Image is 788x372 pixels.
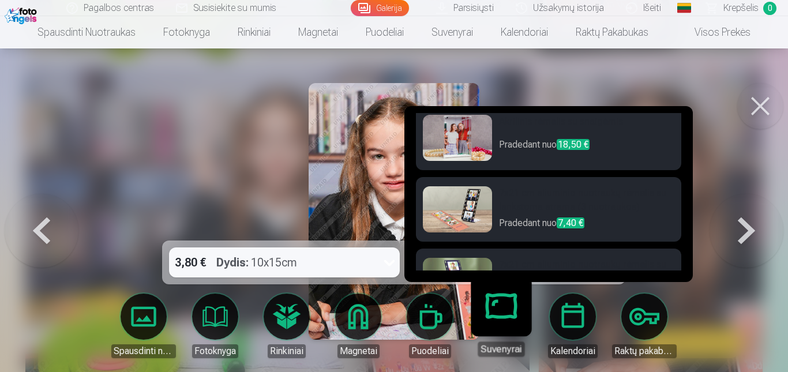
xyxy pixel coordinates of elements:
[192,344,238,358] div: Fotoknyga
[24,16,149,48] a: Spausdinti nuotraukas
[416,177,681,242] a: 7x21 cm aliuminio nuotraukų rėmelis su lankstoma atrama (3 nuotraukos)Pradedant nuo7,40 €
[557,217,584,228] span: 7,40 €
[541,294,605,358] a: Kalendoriai
[416,106,681,170] a: Akrilinis rėmelis su snaigėmisPradedant nuo18,50 €
[409,344,451,358] div: Puodeliai
[416,249,681,313] a: 7x21 cm aliuminio nuotraukų rėmelis su lankstoma atrama (4 nuotraukos)Pradedant nuo7,90 €
[466,285,536,356] a: Suvenyrai
[612,344,677,358] div: Raktų pakabukas
[216,247,297,277] div: 10x15cm
[562,16,662,48] a: Raktų pakabukas
[723,1,759,15] span: Krepšelis
[397,294,462,358] a: Puodeliai
[284,16,352,48] a: Magnetai
[763,2,776,15] span: 0
[418,16,487,48] a: Suvenyrai
[111,344,176,358] div: Spausdinti nuotraukas
[478,341,524,356] div: Suvenyrai
[224,16,284,48] a: Rinkiniai
[557,139,590,150] span: 18,50 €
[499,115,674,138] h6: Akrilinis rėmelis su snaigėmis
[337,344,380,358] div: Magnetai
[499,258,674,288] h6: 7x21 cm aliuminio nuotraukų rėmelis su lankstoma atrama (4 nuotraukos)
[487,16,562,48] a: Kalendoriai
[499,138,674,161] p: Pradedant nuo
[499,186,674,216] h6: 7x21 cm aliuminio nuotraukų rėmelis su lankstoma atrama (3 nuotraukos)
[612,294,677,358] a: Raktų pakabukas
[548,344,598,358] div: Kalendoriai
[5,5,40,24] img: /fa2
[183,294,247,358] a: Fotoknyga
[499,216,674,232] p: Pradedant nuo
[169,247,212,277] div: 3,80 €
[662,16,764,48] a: Visos prekės
[216,254,249,270] strong: Dydis :
[268,344,306,358] div: Rinkiniai
[254,294,319,358] a: Rinkiniai
[111,294,176,358] a: Spausdinti nuotraukas
[149,16,224,48] a: Fotoknyga
[352,16,418,48] a: Puodeliai
[326,294,391,358] a: Magnetai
